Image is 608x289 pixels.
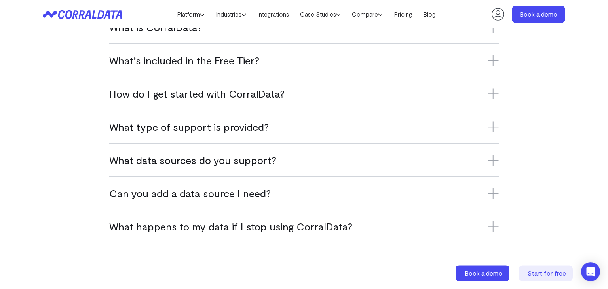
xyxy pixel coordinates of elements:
[171,8,210,20] a: Platform
[109,120,499,133] h3: What type of support is provided?
[109,187,499,200] h3: Can you add a data source I need?
[109,153,499,166] h3: What data sources do you support?
[528,269,566,277] span: Start for free
[465,269,502,277] span: Book a demo
[512,6,565,23] a: Book a demo
[388,8,418,20] a: Pricing
[109,87,499,100] h3: How do I get started with CorralData?
[456,265,511,281] a: Book a demo
[210,8,252,20] a: Industries
[252,8,294,20] a: Integrations
[418,8,441,20] a: Blog
[109,220,499,233] h3: What happens to my data if I stop using CorralData?
[294,8,346,20] a: Case Studies
[346,8,388,20] a: Compare
[581,262,600,281] div: Open Intercom Messenger
[519,265,574,281] a: Start for free
[109,54,499,67] h3: What’s included in the Free Tier?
